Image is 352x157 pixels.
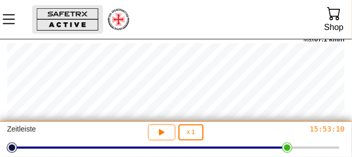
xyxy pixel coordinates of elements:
[325,20,344,34] div: Shop
[315,35,345,43] span: 67.1 km/h
[287,35,345,44] div: Max
[179,124,203,140] button: x 1
[7,124,118,140] div: Zeitleiste
[233,124,345,134] div: 15:53:10
[107,8,130,31] img: RescueLogo.png
[187,129,195,135] span: x 1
